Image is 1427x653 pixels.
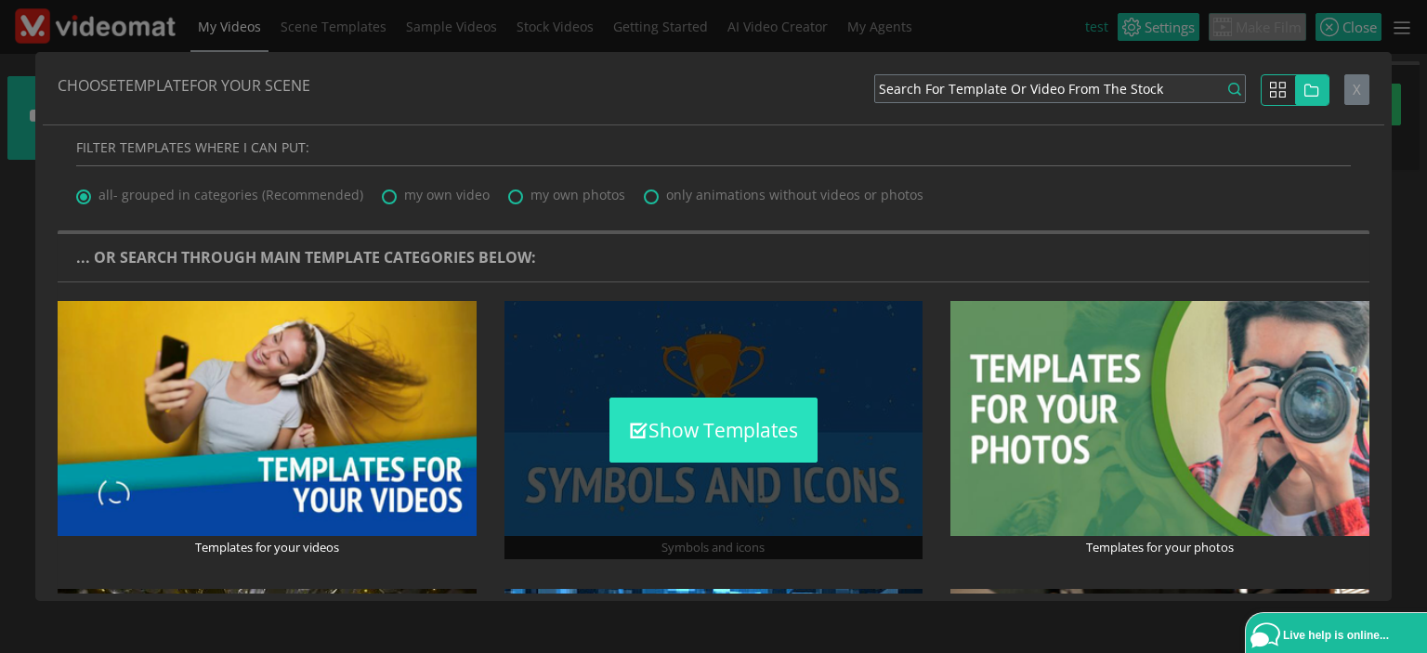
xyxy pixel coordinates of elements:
[58,536,476,559] p: Templates for your videos
[1250,618,1427,653] a: Live help is online...
[666,186,923,203] span: only animations without videos or photos
[609,398,818,463] button: Show Templates
[508,185,520,197] input: my own photos
[113,186,363,203] span: - grouped in categories (Recommended)
[530,186,625,203] span: my own photos
[76,140,1350,166] h4: Filter templates where I can put:
[190,75,310,96] span: FOR YOUR SCENE
[1283,629,1389,642] span: Live help is online...
[58,75,117,96] span: CHOOSE
[76,249,536,267] h5: ... OR SEARCH THROUGH MAIN TEMPLATE CATEGORIES below:
[874,74,1246,103] button: Search for Template or Video from the stock
[879,79,1163,98] span: Search for Template or Video from the stock
[1344,74,1369,105] button: Close
[644,185,656,197] input: only animations without videos or photos
[98,186,363,203] span: all
[1353,80,1361,98] span: X
[404,186,490,203] span: my own video
[117,75,190,96] span: TEMPLATE
[382,185,394,197] input: my own video
[950,536,1368,559] p: Templates for your photos
[76,185,88,197] input: all- grouped in categories (Recommended)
